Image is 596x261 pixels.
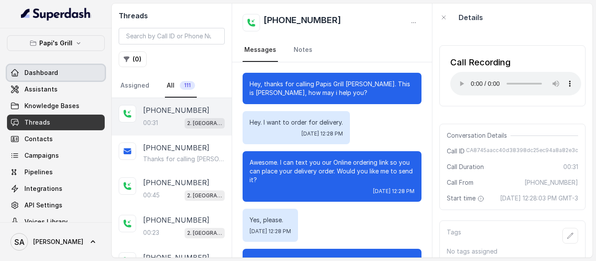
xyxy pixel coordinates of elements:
[524,178,578,187] span: [PHONE_NUMBER]
[119,74,151,98] a: Assigned
[7,81,105,97] a: Assistants
[447,131,510,140] span: Conversation Details
[250,118,343,127] p: Hey. I want to order for delivery.
[447,194,486,203] span: Start time
[187,191,222,200] p: 2. [GEOGRAPHIC_DATA]
[447,163,484,171] span: Call Duration
[119,28,225,44] input: Search by Call ID or Phone Number
[24,201,62,210] span: API Settings
[143,155,227,163] p: Thanks for calling [PERSON_NAME] Grill [PERSON_NAME]! For delivery orders: [URL][DOMAIN_NAME] Cal...
[7,230,105,254] a: [PERSON_NAME]
[250,80,414,97] p: Hey, thanks for calling Papis Grill [PERSON_NAME]. This is [PERSON_NAME], how may i help you?
[143,177,209,188] p: [PHONE_NUMBER]
[180,81,195,90] span: 111
[143,228,159,237] p: 00:23
[373,188,414,195] span: [DATE] 12:28 PM
[24,184,62,193] span: Integrations
[143,105,209,115] p: [PHONE_NUMBER]
[7,131,105,147] a: Contacts
[466,147,578,156] span: CA8745aacc40d38398dc25ec94a8a82e3c
[39,38,72,48] p: Papi's Grill
[250,216,291,224] p: Yes, please.
[447,178,473,187] span: Call From
[7,148,105,163] a: Campaigns
[24,102,79,110] span: Knowledge Bases
[165,74,197,98] a: All111
[7,115,105,130] a: Threads
[7,164,105,180] a: Pipelines
[24,151,59,160] span: Campaigns
[292,38,314,62] a: Notes
[447,247,578,256] p: No tags assigned
[7,35,105,51] button: Papi's Grill
[119,10,225,21] h2: Threads
[7,65,105,81] a: Dashboard
[24,85,58,94] span: Assistants
[24,217,68,226] span: Voices Library
[500,194,578,203] span: [DATE] 12:28:03 PM GMT-3
[143,215,209,225] p: [PHONE_NUMBER]
[250,158,414,184] p: Awesome. I can text you our Online ordering link so you can place your delivery order. Would you ...
[24,68,58,77] span: Dashboard
[119,74,225,98] nav: Tabs
[24,118,50,127] span: Threads
[250,228,291,235] span: [DATE] 12:28 PM
[450,56,581,68] div: Call Recording
[24,168,53,176] span: Pipelines
[187,119,222,128] p: 2. [GEOGRAPHIC_DATA]
[447,147,465,156] span: Call ID
[459,12,483,23] p: Details
[7,197,105,213] a: API Settings
[143,142,209,153] p: [PHONE_NUMBER]
[143,119,158,127] p: 00:31
[119,51,147,67] button: (0)
[7,181,105,197] a: Integrations
[24,135,53,143] span: Contacts
[447,228,461,244] p: Tags
[14,237,24,247] text: SA
[243,38,421,62] nav: Tabs
[563,163,578,171] span: 00:31
[7,214,105,230] a: Voices Library
[143,191,160,200] p: 00:45
[187,229,222,237] p: 2. [GEOGRAPHIC_DATA]
[264,14,341,31] h2: [PHONE_NUMBER]
[7,98,105,114] a: Knowledge Bases
[450,72,581,95] audio: Your browser does not support the audio element.
[243,38,278,62] a: Messages
[33,237,83,246] span: [PERSON_NAME]
[301,130,343,137] span: [DATE] 12:28 PM
[21,7,91,21] img: light.svg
